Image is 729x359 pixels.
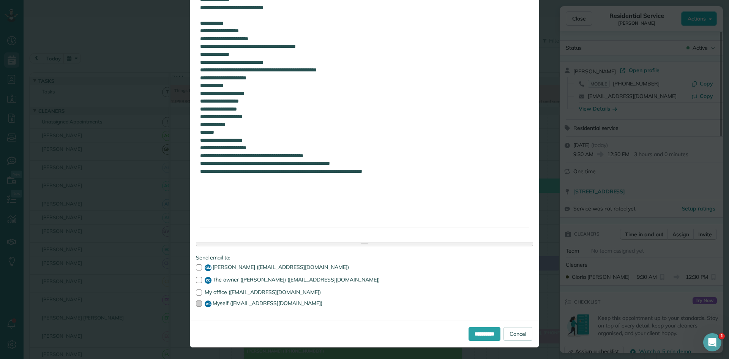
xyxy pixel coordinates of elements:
[205,277,211,284] span: KC
[205,264,211,271] span: GM
[196,254,533,261] label: Send email to:
[503,327,532,341] a: Cancel
[719,333,725,339] span: 1
[196,300,533,307] label: Myself ([EMAIL_ADDRESS][DOMAIN_NAME])
[196,289,533,295] label: My office ([EMAIL_ADDRESS][DOMAIN_NAME])
[703,333,721,351] iframe: Intercom live chat
[196,242,533,246] div: Resize
[196,264,533,271] label: [PERSON_NAME] ([EMAIL_ADDRESS][DOMAIN_NAME])
[205,300,211,307] span: AC
[196,277,533,284] label: The owner ([PERSON_NAME]) ([EMAIL_ADDRESS][DOMAIN_NAME])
